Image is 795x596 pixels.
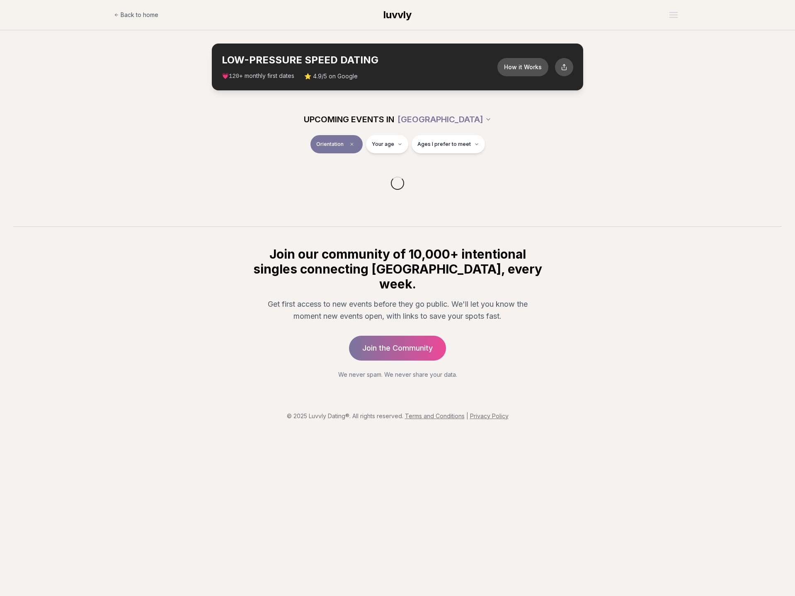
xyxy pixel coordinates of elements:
a: Back to home [114,7,158,23]
span: ⭐ 4.9/5 on Google [304,72,358,80]
span: 120 [229,73,239,80]
span: 💗 + monthly first dates [222,72,294,80]
span: luvvly [383,9,412,21]
span: | [466,412,468,419]
button: Your age [366,135,408,153]
span: Your age [372,141,394,148]
span: UPCOMING EVENTS IN [304,114,394,125]
p: Get first access to new events before they go public. We'll let you know the moment new events op... [258,298,537,322]
span: Ages I prefer to meet [417,141,471,148]
span: Clear event type filter [347,139,357,149]
h2: Join our community of 10,000+ intentional singles connecting [GEOGRAPHIC_DATA], every week. [252,247,543,291]
p: We never spam. We never share your data. [252,371,543,379]
button: How it Works [497,58,548,76]
a: Privacy Policy [470,412,509,419]
h2: LOW-PRESSURE SPEED DATING [222,53,497,67]
a: luvvly [383,8,412,22]
a: Terms and Conditions [405,412,465,419]
button: Open menu [666,9,681,21]
a: Join the Community [349,336,446,361]
button: OrientationClear event type filter [310,135,363,153]
span: Back to home [121,11,158,19]
p: © 2025 Luvvly Dating®. All rights reserved. [7,412,788,420]
span: Orientation [316,141,344,148]
button: Ages I prefer to meet [412,135,485,153]
button: [GEOGRAPHIC_DATA] [397,110,492,128]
